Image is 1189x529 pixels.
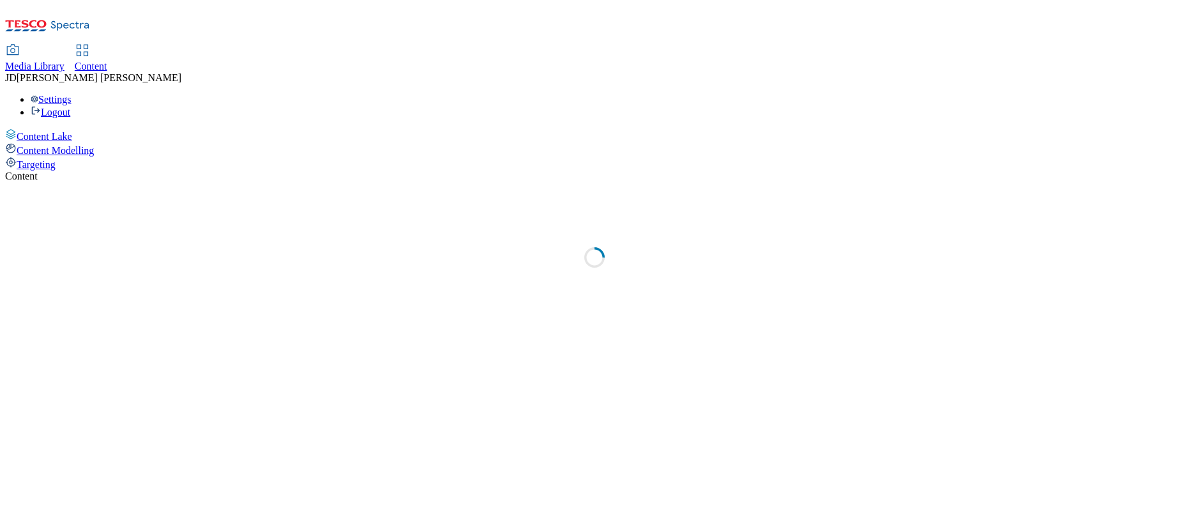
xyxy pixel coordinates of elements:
a: Targeting [5,157,1184,171]
span: Media Library [5,61,64,72]
a: Media Library [5,45,64,72]
a: Logout [31,107,70,118]
span: Content Lake [17,131,72,142]
a: Content [75,45,107,72]
a: Content Modelling [5,142,1184,157]
span: Content [75,61,107,72]
a: Settings [31,94,72,105]
span: Targeting [17,159,56,170]
div: Content [5,171,1184,182]
span: JD [5,72,17,83]
span: Content Modelling [17,145,94,156]
span: [PERSON_NAME] [PERSON_NAME] [17,72,181,83]
a: Content Lake [5,128,1184,142]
